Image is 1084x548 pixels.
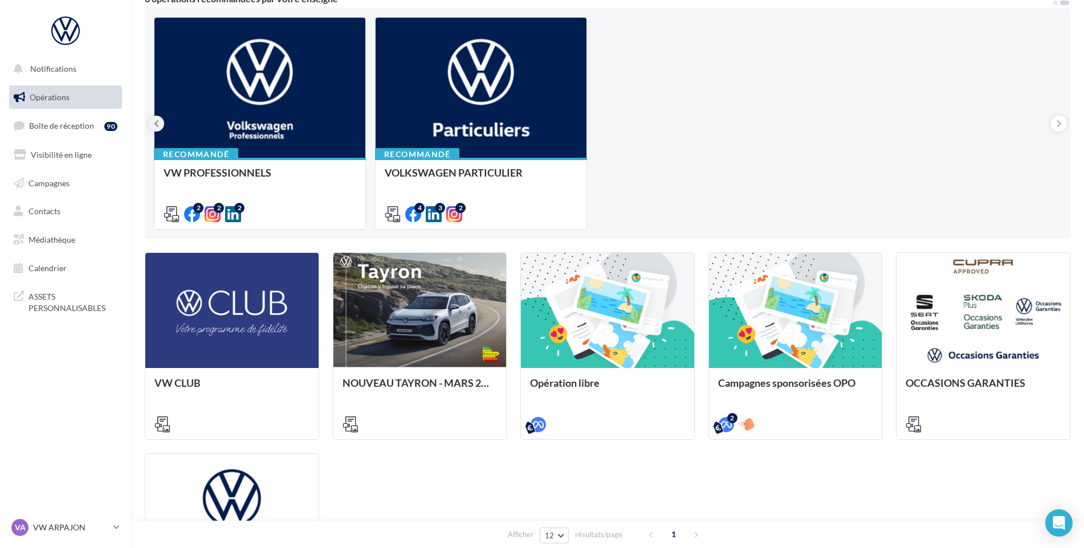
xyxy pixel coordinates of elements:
div: 2 [193,203,203,213]
a: ASSETS PERSONNALISABLES [7,284,124,318]
div: 2 [234,203,244,213]
div: Campagnes sponsorisées OPO [718,377,873,400]
span: VA [15,522,26,533]
div: 4 [414,203,425,213]
button: 12 [540,527,569,543]
div: Recommandé [154,148,238,161]
span: ASSETS PERSONNALISABLES [28,289,117,313]
span: Visibilité en ligne [31,150,92,160]
span: Opérations [30,92,70,102]
div: Recommandé [375,148,459,161]
span: Contacts [28,206,60,216]
div: 2 [455,203,466,213]
div: 2 [214,203,224,213]
div: OCCASIONS GARANTIES [906,377,1061,400]
a: Campagnes [7,171,124,195]
button: Notifications [7,57,120,81]
a: Visibilité en ligne [7,143,124,167]
div: VOLKSWAGEN PARTICULIER [385,167,577,190]
div: VW PROFESSIONNELS [164,167,356,190]
a: Contacts [7,199,124,223]
a: Opérations [7,85,124,109]
span: Afficher [508,529,533,540]
a: Calendrier [7,256,124,280]
span: 12 [545,531,555,540]
a: VA VW ARPAJON [9,517,122,538]
span: Calendrier [28,263,67,273]
div: 2 [727,413,737,423]
a: Médiathèque [7,228,124,252]
span: 1 [665,525,683,543]
div: 3 [435,203,445,213]
span: résultats/page [575,529,622,540]
span: Campagnes [28,178,70,187]
div: 90 [104,122,117,131]
span: Médiathèque [28,235,75,244]
p: VW ARPAJON [33,522,109,533]
div: NOUVEAU TAYRON - MARS 2025 [343,377,498,400]
span: Boîte de réception [29,121,94,130]
div: Open Intercom Messenger [1045,509,1073,537]
a: Boîte de réception90 [7,113,124,138]
div: VW CLUB [154,377,309,400]
div: Opération libre [530,377,685,400]
span: Notifications [30,64,76,73]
